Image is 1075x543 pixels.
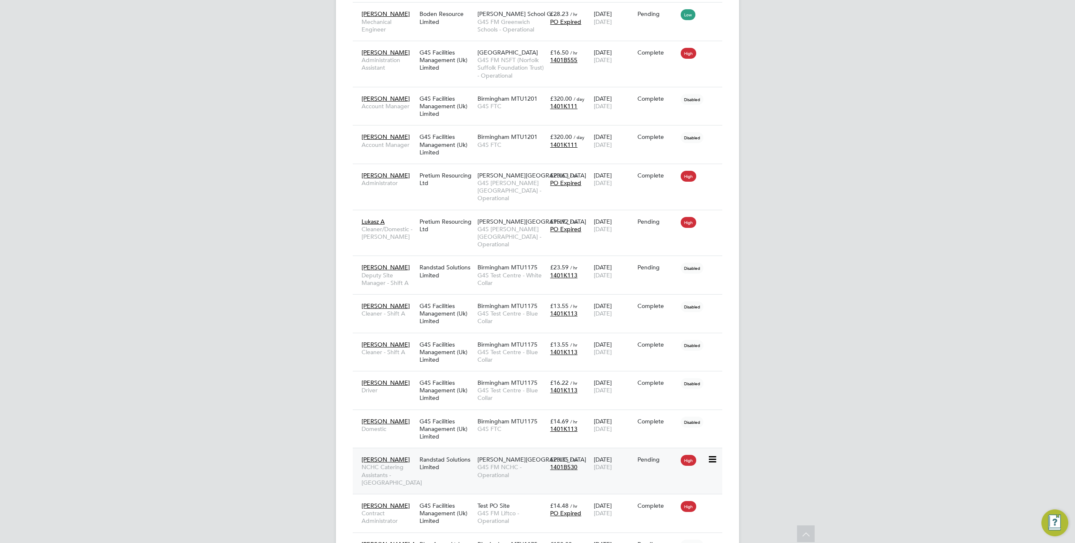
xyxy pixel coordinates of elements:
span: G4S Test Centre - Blue Collar [477,348,546,363]
div: [DATE] [592,167,635,191]
span: G4S FM NCHC - Operational [477,463,546,478]
div: G4S Facilities Management (Uk) Limited [417,375,475,406]
span: High [681,48,696,59]
span: 1401B555 [550,56,577,64]
span: £14.69 [550,418,569,425]
div: G4S Facilities Management (Uk) Limited [417,91,475,122]
div: G4S Facilities Management (Uk) Limited [417,413,475,445]
span: G4S Test Centre - Blue Collar [477,310,546,325]
span: G4S FTC [477,102,546,110]
span: Mechanical Engineer [362,18,415,33]
span: [DATE] [594,18,612,26]
span: G4S FM Greenwich Schools - Operational [477,18,546,33]
span: / hr [570,219,577,225]
span: Lukasz A [362,218,385,225]
span: G4S [PERSON_NAME][GEOGRAPHIC_DATA] - Operational [477,225,546,248]
span: [DATE] [594,386,612,394]
span: 1401B530 [550,463,577,471]
span: PO Expired [550,509,581,517]
span: £16.22 [550,379,569,386]
span: High [681,455,696,466]
span: Birmingham MTU1175 [477,264,537,271]
span: G4S [PERSON_NAME][GEOGRAPHIC_DATA] - Operational [477,179,546,202]
span: / hr [570,457,577,463]
span: [PERSON_NAME] School G… [477,10,557,18]
div: Pending [637,456,677,463]
a: [PERSON_NAME]Mechanical EngineerBoden Resource Limited[PERSON_NAME] School G…G4S FM Greenwich Sch... [359,5,722,13]
div: [DATE] [592,6,635,29]
a: [PERSON_NAME]AdministratorPretium Resourcing Ltd[PERSON_NAME][GEOGRAPHIC_DATA]G4S [PERSON_NAME][G... [359,167,722,174]
span: Cleaner - Shift A [362,310,415,317]
div: [DATE] [592,214,635,237]
span: Birmingham MTU1175 [477,341,537,348]
span: Disabled [681,263,703,274]
span: £13.55 [550,302,569,310]
span: [DATE] [594,102,612,110]
span: [PERSON_NAME] [362,456,410,463]
span: Domestic [362,425,415,433]
span: £320.00 [550,133,572,141]
span: [PERSON_NAME] [362,341,410,348]
span: [PERSON_NAME] [362,302,410,310]
span: PO Expired [550,18,581,26]
a: [PERSON_NAME]Cleaner - Shift AG4S Facilities Management (Uk) LimitedBirmingham MTU1175G4S Test Ce... [359,298,722,305]
span: [DATE] [594,56,612,64]
span: £320.00 [550,95,572,102]
div: Pending [637,10,677,18]
span: Birmingham MTU1201 [477,95,537,102]
span: 1401K113 [550,271,577,279]
div: [DATE] [592,452,635,475]
span: Birmingham MTU1175 [477,379,537,386]
span: Birmingham MTU1175 [477,418,537,425]
span: [PERSON_NAME] [362,172,410,179]
button: Engage Resource Center [1041,509,1068,536]
div: Complete [637,172,677,179]
span: [PERSON_NAME] [362,10,410,18]
div: Randstad Solutions Limited [417,452,475,475]
span: Administrator [362,179,415,187]
span: £16.50 [550,49,569,56]
a: [PERSON_NAME]DriverG4S Facilities Management (Uk) LimitedBirmingham MTU1175G4S Test Centre - Blue... [359,374,722,381]
span: [PERSON_NAME] [362,95,410,102]
div: [DATE] [592,44,635,68]
span: Contract Administrator [362,509,415,525]
div: Complete [637,49,677,56]
span: Cleaner - Shift A [362,348,415,356]
span: [PERSON_NAME] [362,502,410,509]
span: High [681,217,696,228]
span: [DATE] [594,425,612,433]
div: Pretium Resourcing Ltd [417,167,475,191]
span: [PERSON_NAME] [362,418,410,425]
span: G4S Test Centre - Blue Collar [477,386,546,402]
span: NCHC Catering Assistants - [GEOGRAPHIC_DATA] [362,463,415,486]
div: [DATE] [592,298,635,321]
span: £15.92 [550,218,569,225]
div: G4S Facilities Management (Uk) Limited [417,337,475,368]
span: Disabled [681,417,703,428]
a: Lukasz ACleaner/Domestic - [PERSON_NAME]Pretium Resourcing Ltd[PERSON_NAME][GEOGRAPHIC_DATA]G4S [... [359,213,722,220]
a: [PERSON_NAME] Atest fo 0 rateBlue Arrow Ltd.Birmingham MTU1175G4S FTC£150.00 / hr1401K113[DATE][D... [359,536,722,543]
span: Account Manager [362,102,415,110]
span: 1401K113 [550,348,577,356]
span: Disabled [681,94,703,105]
div: Complete [637,302,677,310]
span: [DATE] [594,141,612,149]
span: 1401K113 [550,310,577,317]
span: Low [681,9,695,20]
span: [PERSON_NAME] [362,264,410,271]
span: [PERSON_NAME][GEOGRAPHIC_DATA] [477,172,586,179]
span: / hr [570,50,577,56]
div: Complete [637,418,677,425]
span: [PERSON_NAME] [362,379,410,386]
div: G4S Facilities Management (Uk) Limited [417,44,475,76]
span: G4S Test Centre - White Collar [477,271,546,287]
div: [DATE] [592,91,635,114]
span: High [681,171,696,182]
span: £28.23 [550,10,569,18]
a: [PERSON_NAME]NCHC Catering Assistants - [GEOGRAPHIC_DATA]Randstad Solutions Limited[PERSON_NAME][... [359,451,722,458]
span: / hr [570,11,577,17]
span: 1401K113 [550,386,577,394]
span: [DATE] [594,310,612,317]
span: [PERSON_NAME][GEOGRAPHIC_DATA] [477,218,586,225]
span: 1401K111 [550,141,577,149]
